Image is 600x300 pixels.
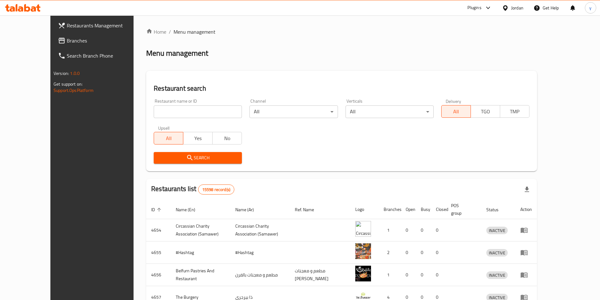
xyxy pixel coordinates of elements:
div: Jordan [511,4,523,11]
input: Search for restaurant name or ID.. [154,105,242,118]
td: 0 [416,241,431,264]
button: Search [154,152,242,164]
span: Get support on: [54,80,83,88]
div: INACTIVE [486,271,508,279]
td: مطعم و معجنات بالفرن [230,264,290,286]
td: Belfurn Pastries And Restaurant [171,264,230,286]
span: Name (En) [176,206,203,213]
span: TMP [503,107,527,116]
li: / [169,28,171,36]
span: ID [151,206,163,213]
span: INACTIVE [486,227,508,234]
td: ​Circassian ​Charity ​Association​ (Samawer) [230,219,290,241]
span: Search Branch Phone [67,52,146,59]
a: Search Branch Phone [53,48,151,63]
td: 1 [379,264,401,286]
a: Branches [53,33,151,48]
a: Restaurants Management [53,18,151,33]
span: y [589,4,591,11]
td: 0 [401,241,416,264]
td: 0 [431,241,446,264]
td: 0 [416,219,431,241]
th: Open [401,200,416,219]
div: Total records count [198,184,234,195]
button: Yes [183,132,213,144]
td: 2 [379,241,401,264]
button: TGO [471,105,500,118]
span: 1.0.0 [70,69,80,77]
td: 4655 [146,241,171,264]
th: Closed [431,200,446,219]
a: Home [146,28,166,36]
span: Status [486,206,507,213]
div: Menu [520,226,532,234]
div: Export file [519,182,534,197]
th: Branches [379,200,401,219]
button: All [154,132,183,144]
th: Busy [416,200,431,219]
div: All [346,105,434,118]
h2: Restaurants list [151,184,234,195]
span: Yes [186,134,210,143]
h2: Restaurant search [154,84,529,93]
div: Menu [520,271,532,279]
span: Restaurants Management [67,22,146,29]
button: TMP [500,105,529,118]
span: All [444,107,468,116]
img: #Hashtag [355,243,371,259]
td: 1 [379,219,401,241]
span: Name (Ar) [235,206,262,213]
button: No [212,132,242,144]
img: Belfurn Pastries And Restaurant [355,266,371,281]
div: Menu [520,249,532,256]
span: Ref. Name [295,206,322,213]
h2: Menu management [146,48,208,58]
span: Version: [54,69,69,77]
span: POS group [451,202,474,217]
td: 0 [431,264,446,286]
td: 0 [431,219,446,241]
span: No [215,134,239,143]
td: #Hashtag [230,241,290,264]
span: TGO [473,107,498,116]
span: 15598 record(s) [198,187,234,193]
div: Plugins [467,4,481,12]
td: 4656 [146,264,171,286]
span: All [157,134,181,143]
td: #Hashtag [171,241,230,264]
label: Delivery [446,99,461,103]
a: Support.OpsPlatform [54,86,94,94]
th: Action [515,200,537,219]
td: 0 [416,264,431,286]
span: INACTIVE [486,249,508,257]
td: ​Circassian ​Charity ​Association​ (Samawer) [171,219,230,241]
button: All [441,105,471,118]
td: 0 [401,219,416,241]
nav: breadcrumb [146,28,537,36]
span: Menu management [174,28,215,36]
span: Branches [67,37,146,44]
span: Search [159,154,237,162]
label: Upsell [158,126,170,130]
td: 0 [401,264,416,286]
div: All [249,105,338,118]
td: مطعم و معجنات [PERSON_NAME] [290,264,350,286]
span: INACTIVE [486,272,508,279]
td: 4654 [146,219,171,241]
img: ​Circassian ​Charity ​Association​ (Samawer) [355,221,371,237]
th: Logo [350,200,379,219]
